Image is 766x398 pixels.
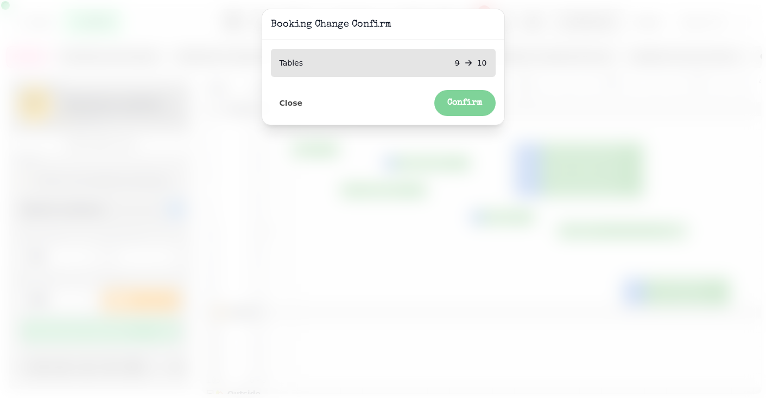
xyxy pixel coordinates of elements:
span: Close [280,99,303,107]
button: Confirm [434,90,496,116]
p: 10 [477,57,487,68]
p: 9 [455,57,460,68]
button: Close [271,96,312,110]
span: Confirm [447,99,483,107]
h3: Booking Change Confirm [271,18,496,31]
p: Tables [280,57,303,68]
